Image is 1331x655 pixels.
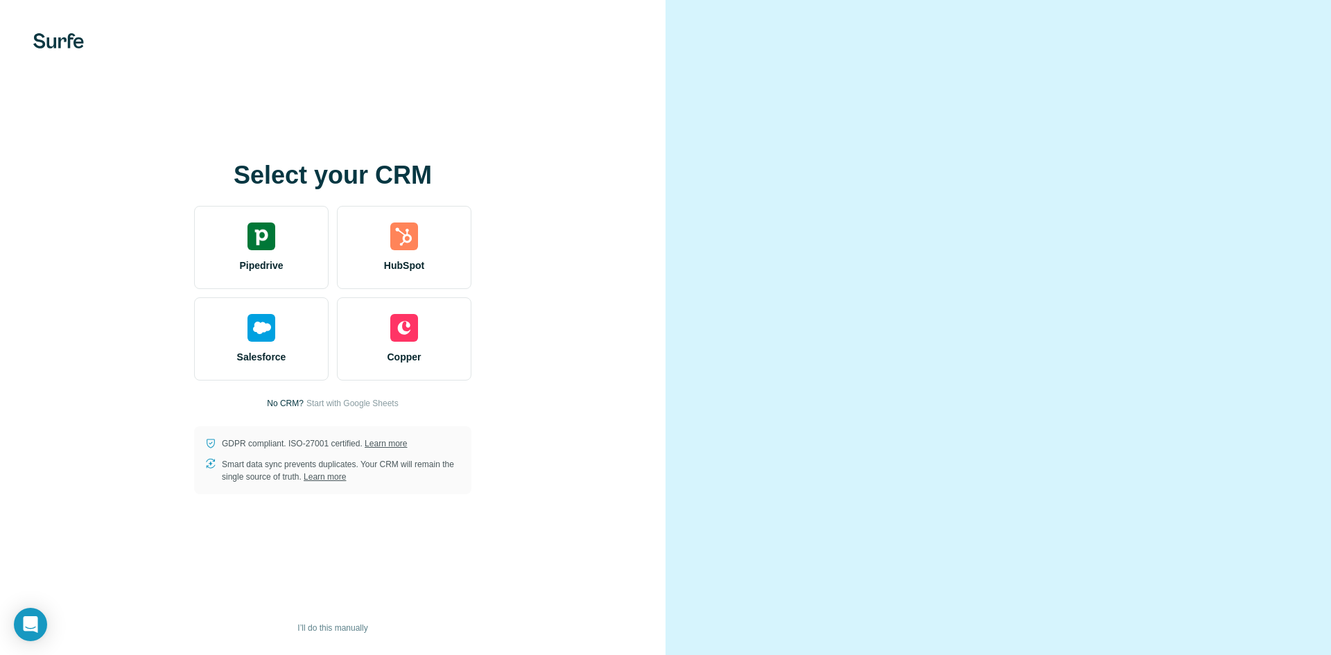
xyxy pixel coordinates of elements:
a: Learn more [365,439,407,448]
a: Learn more [304,472,346,482]
div: Open Intercom Messenger [14,608,47,641]
img: pipedrive's logo [247,222,275,250]
button: Start with Google Sheets [306,397,399,410]
span: I’ll do this manually [297,622,367,634]
span: Salesforce [237,350,286,364]
button: I’ll do this manually [288,618,377,638]
p: No CRM? [267,397,304,410]
span: Copper [388,350,421,364]
img: hubspot's logo [390,222,418,250]
p: Smart data sync prevents duplicates. Your CRM will remain the single source of truth. [222,458,460,483]
span: Pipedrive [239,259,283,272]
img: salesforce's logo [247,314,275,342]
span: HubSpot [384,259,424,272]
img: copper's logo [390,314,418,342]
img: Surfe's logo [33,33,84,49]
p: GDPR compliant. ISO-27001 certified. [222,437,407,450]
h1: Select your CRM [194,161,471,189]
